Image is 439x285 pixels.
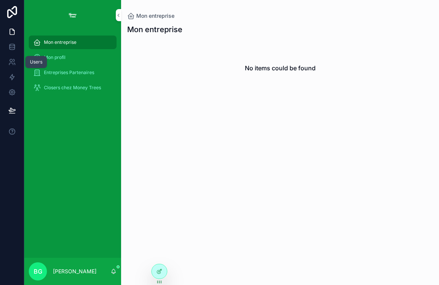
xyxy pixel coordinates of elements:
span: Mon entreprise [44,39,76,45]
a: Mon entreprise [29,36,117,49]
h1: Mon entreprise [127,24,182,35]
p: [PERSON_NAME] [53,268,97,275]
div: scrollable content [24,30,121,104]
span: Closers chez Money Trees [44,85,101,91]
span: Entreprises Partenaires [44,70,94,76]
a: Mon entreprise [127,12,174,20]
a: Closers chez Money Trees [29,81,117,94]
img: App logo [67,9,79,21]
div: Users [30,59,42,65]
a: Entreprises Partenaires [29,66,117,79]
a: Mon profil [29,51,117,64]
span: Mon profil [44,54,65,60]
h2: No items could be found [245,64,316,73]
span: BG [34,267,42,276]
span: Mon entreprise [136,12,174,20]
